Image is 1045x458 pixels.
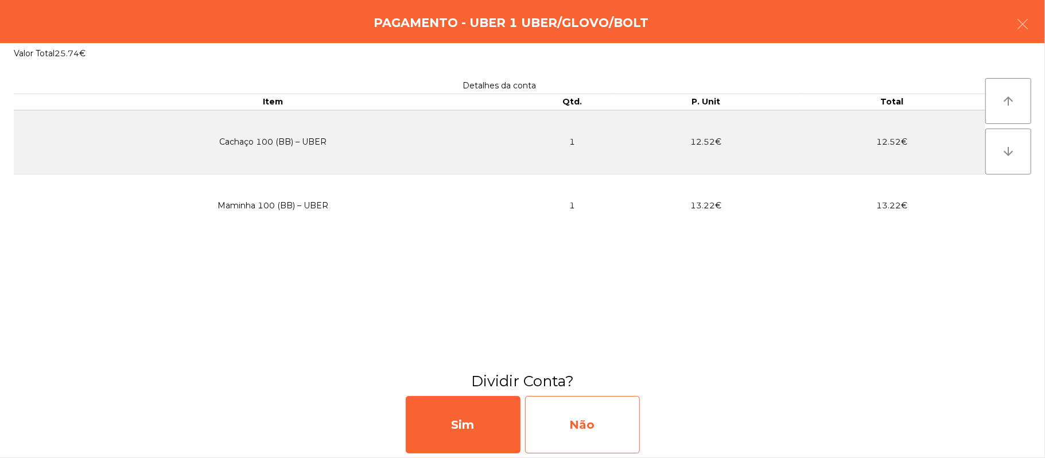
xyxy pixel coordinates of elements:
td: Cachaço 100 (BB) – UBER [14,110,532,174]
td: 1 [532,174,613,237]
button: arrow_upward [985,78,1031,124]
th: Total [799,94,985,110]
div: Sim [406,396,520,453]
span: 25.74€ [55,48,86,59]
h4: Pagamento - UBER 1 UBER/GLOVO/BOLT [374,14,648,32]
span: Detalhes da conta [463,80,537,91]
td: 13.22€ [799,174,985,237]
th: Qtd. [532,94,613,110]
td: Maminha 100 (BB) – UBER [14,174,532,237]
th: Item [14,94,532,110]
td: 12.52€ [613,110,799,174]
td: 1 [532,110,613,174]
td: 13.22€ [613,174,799,237]
span: Valor Total [14,48,55,59]
button: arrow_downward [985,129,1031,174]
th: P. Unit [613,94,799,110]
i: arrow_upward [1001,94,1015,108]
div: Não [525,396,640,453]
h3: Dividir Conta? [9,371,1036,391]
i: arrow_downward [1001,145,1015,158]
td: 12.52€ [799,110,985,174]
